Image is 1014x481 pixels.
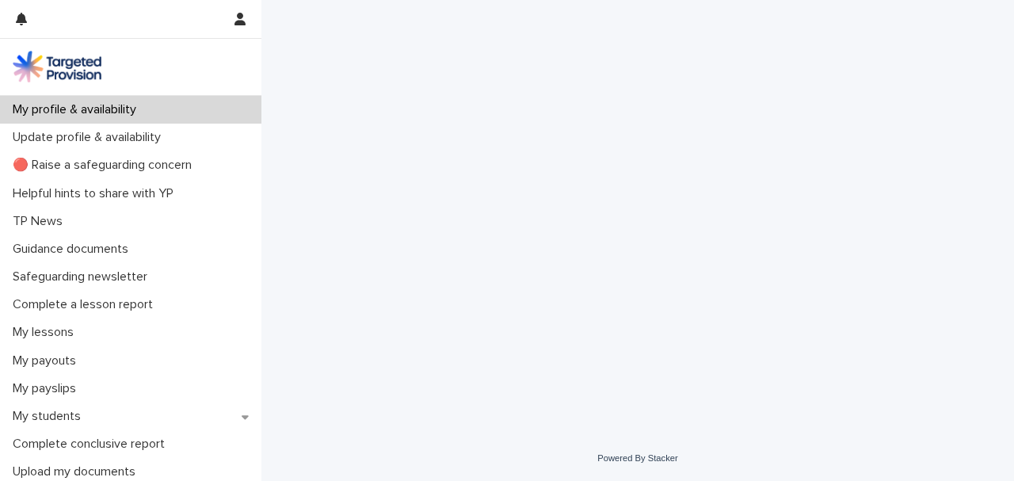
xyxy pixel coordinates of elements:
p: Complete a lesson report [6,297,166,312]
p: Helpful hints to share with YP [6,186,186,201]
p: Safeguarding newsletter [6,269,160,284]
a: Powered By Stacker [597,453,677,463]
p: My profile & availability [6,102,149,117]
p: 🔴 Raise a safeguarding concern [6,158,204,173]
img: M5nRWzHhSzIhMunXDL62 [13,51,101,82]
p: TP News [6,214,75,229]
p: My students [6,409,93,424]
p: My payslips [6,381,89,396]
p: Complete conclusive report [6,437,177,452]
p: Upload my documents [6,464,148,479]
p: Update profile & availability [6,130,173,145]
p: My lessons [6,325,86,340]
p: My payouts [6,353,89,368]
p: Guidance documents [6,242,141,257]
